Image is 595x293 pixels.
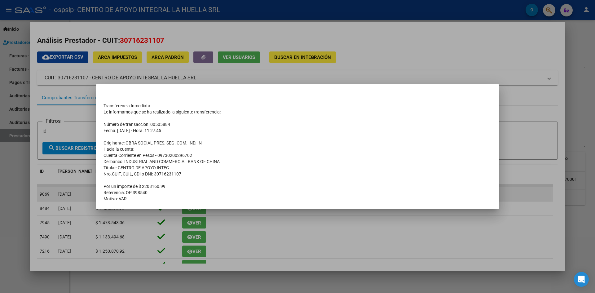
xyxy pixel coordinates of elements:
[104,165,491,171] td: Titular: CENTRO DE APOYO INTEG
[104,109,491,115] td: Le informamos que se ha realizado la siguiente transferencia:
[574,272,589,287] div: Open Intercom Messenger
[104,158,491,165] td: Del banco: INDUSTRIAL AND COMMERCIAL BANK OF CHINA
[104,140,491,146] td: Originante: OBRA SOCIAL PRES. SEG. COM. IND. IN
[104,183,491,189] td: Por un importe de $ 2208160.99
[104,103,491,109] td: Transferencia Inmediata
[104,127,491,134] td: Fecha: [DATE] - Hora: 11:27:45
[104,152,491,158] td: Cuenta Corriente en Pesos - 09730200296702
[104,121,491,127] td: Número de transacción: 00505884
[104,196,491,202] td: Motivo: VAR
[104,171,491,177] td: Nro.CUIT, CUIL, CDI o DNI: 30716231107
[104,189,491,196] td: Referencia: OP 398540
[104,146,491,152] td: Hacia la cuenta:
